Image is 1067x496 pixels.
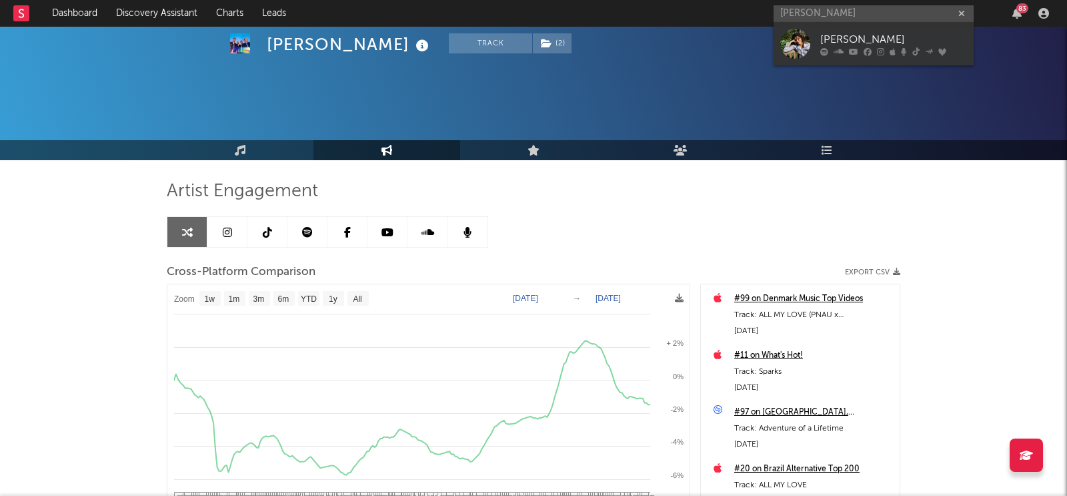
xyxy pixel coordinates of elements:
[734,477,893,493] div: Track: ALL MY LOVE
[734,364,893,380] div: Track: Sparks
[845,268,900,276] button: Export CSV
[734,323,893,339] div: [DATE]
[774,5,974,22] input: Search for artists
[734,380,893,396] div: [DATE]
[253,294,265,304] text: 3m
[820,32,967,48] div: [PERSON_NAME]
[670,405,684,413] text: -2%
[174,294,195,304] text: Zoom
[167,184,318,200] span: Artist Engagement
[205,294,215,304] text: 1w
[267,33,432,55] div: [PERSON_NAME]
[513,294,538,303] text: [DATE]
[734,461,893,477] a: #20 on Brazil Alternative Top 200
[301,294,317,304] text: YTD
[734,421,893,437] div: Track: Adventure of a Lifetime
[734,307,893,323] div: Track: ALL MY LOVE (PNAU x [PERSON_NAME])
[1016,3,1028,13] div: 83
[670,438,684,446] text: -4%
[532,33,572,53] span: ( 2 )
[596,294,621,303] text: [DATE]
[774,22,974,65] a: [PERSON_NAME]
[734,405,893,421] a: #97 on [GEOGRAPHIC_DATA], [GEOGRAPHIC_DATA]
[167,264,315,280] span: Cross-Platform Comparison
[329,294,337,304] text: 1y
[673,373,684,381] text: 0%
[1012,8,1022,19] button: 83
[229,294,240,304] text: 1m
[278,294,289,304] text: 6m
[449,33,532,53] button: Track
[353,294,361,304] text: All
[670,471,684,479] text: -6%
[573,294,581,303] text: →
[667,339,684,347] text: + 2%
[734,291,893,307] a: #99 on Denmark Music Top Videos
[533,33,572,53] button: (2)
[734,437,893,453] div: [DATE]
[734,348,893,364] a: #11 on What's Hot!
